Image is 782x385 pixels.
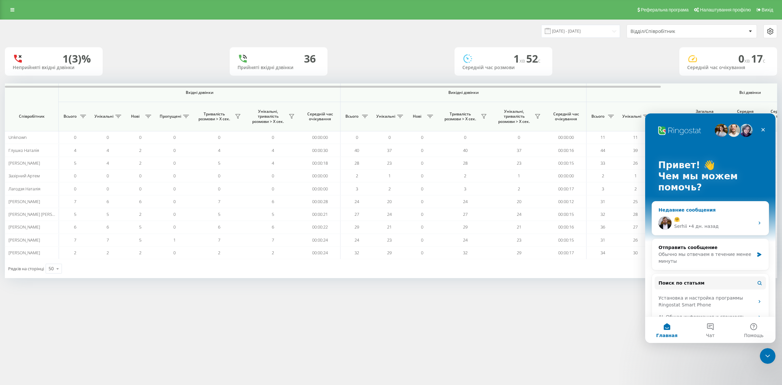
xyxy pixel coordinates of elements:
span: Середній час очікування [305,111,335,122]
span: 2 [464,173,466,179]
span: 0 [738,52,751,66]
span: 29 [387,250,392,256]
span: Лагодзя Наталія [8,186,40,192]
span: 52 [526,52,541,66]
span: 5 [218,211,220,217]
span: 0 [356,134,358,140]
span: 1 [388,173,391,179]
span: 23 [387,160,392,166]
span: 27 [355,211,359,217]
span: 20 [387,199,392,204]
span: 29 [463,224,468,230]
span: 0 [421,237,423,243]
span: 0 [107,134,109,140]
span: 6 [272,224,274,230]
span: 23 [387,237,392,243]
span: 7 [218,199,220,204]
span: 0 [139,186,141,192]
span: 2 [518,186,520,192]
span: Зазірний Артем [8,173,40,179]
span: 11 [601,134,605,140]
span: 2 [139,211,141,217]
span: Унікальні [376,114,395,119]
div: 36 [304,52,316,65]
span: 0 [421,134,423,140]
span: 11 [633,134,638,140]
span: 32 [463,250,468,256]
span: 2 [139,160,141,166]
td: 00:00:15 [546,157,586,170]
span: 28 [463,160,468,166]
span: 23 [517,160,521,166]
td: 00:00:00 [300,131,340,144]
span: [PERSON_NAME] [8,199,40,204]
span: 4 [107,160,109,166]
span: [PERSON_NAME] [8,250,40,256]
span: 30 [633,250,638,256]
span: 0 [107,173,109,179]
td: 00:00:16 [546,221,586,233]
span: 2 [634,186,637,192]
span: 31 [601,237,605,243]
td: 00:00:12 [546,195,586,208]
span: 3 [464,186,466,192]
span: 37 [517,147,521,153]
span: 0 [421,199,423,204]
span: 23 [517,237,521,243]
span: [PERSON_NAME] [8,237,40,243]
span: Загальна тривалість розмови [689,109,720,124]
span: 0 [388,134,391,140]
span: 1 [173,237,176,243]
span: 40 [463,147,468,153]
span: 0 [272,173,274,179]
span: 0 [421,250,423,256]
span: 2 [218,250,220,256]
span: Реферальна програма [641,7,689,12]
span: 26 [633,237,638,243]
span: Тривалість розмови > Х сек. [442,111,479,122]
span: 4 [74,147,76,153]
span: Нові [127,114,143,119]
span: 1 [518,173,520,179]
span: Тривалість розмови > Х сек. [195,111,233,122]
td: 00:00:00 [300,182,340,195]
span: 34 [601,250,605,256]
span: 28 [355,160,359,166]
span: 7 [74,237,76,243]
span: 1 [514,52,526,66]
div: Прийняті вхідні дзвінки [238,65,320,70]
span: 40 [355,147,359,153]
span: 27 [633,224,638,230]
span: 0 [173,250,176,256]
span: 32 [601,211,605,217]
span: 0 [421,211,423,217]
td: 00:00:00 [546,170,586,182]
span: 0 [74,173,76,179]
span: 2 [107,250,109,256]
span: 20 [517,199,521,204]
span: 24 [355,237,359,243]
td: 00:00:16 [546,144,586,156]
td: 00:00:17 [546,246,586,259]
td: 00:00:24 [300,234,340,246]
div: 1 (3)% [63,52,91,65]
span: Unknown [8,134,27,140]
span: 5 [139,237,141,243]
td: 00:00:18 [300,157,340,170]
span: 37 [387,147,392,153]
td: 00:00:00 [546,131,586,144]
span: c [538,57,541,64]
span: 2 [272,250,274,256]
